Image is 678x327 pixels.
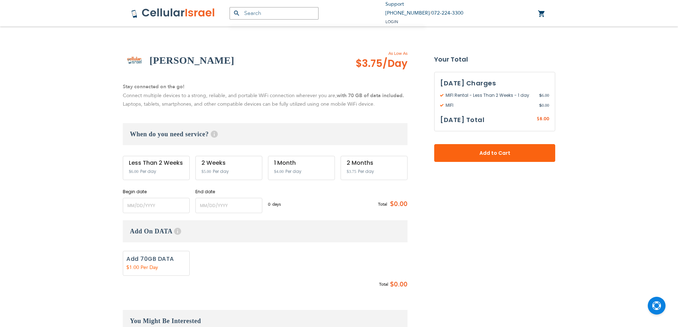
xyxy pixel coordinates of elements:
[123,220,408,242] h3: Add On DATA
[213,168,229,175] span: Per day
[385,10,430,16] a: [PHONE_NUMBER]
[440,115,484,125] h3: [DATE] Total
[123,189,190,195] label: Begin date
[285,168,301,175] span: Per day
[539,92,542,99] span: $
[434,144,555,162] button: Add to Cart
[140,168,156,175] span: Per day
[347,160,401,166] div: 2 Months
[230,7,319,20] input: Search
[390,279,394,290] span: $
[540,116,549,122] span: 6.00
[379,281,388,288] span: Total
[358,168,374,175] span: Per day
[130,317,201,325] span: You Might Be Interested
[174,228,181,235] span: Help
[201,160,256,166] div: 2 Weeks
[272,201,281,207] span: days
[440,92,539,99] span: MIFI Rental - Less Than 2 Weeks - 1 day
[356,57,408,71] span: $3.75
[440,102,539,109] span: MIFI
[440,78,549,89] h3: [DATE] Charges
[211,131,218,138] span: Help
[387,199,408,210] span: $0.00
[129,160,184,166] div: Less Than 2 Weeks
[123,83,408,109] p: Connect multiple devices to a strong, reliable, and portable WiFi connection wherever you are, La...
[123,123,408,145] h3: When do you need service?
[337,92,404,99] strong: with 70 GB of data included.
[201,169,211,174] span: $5.00
[385,1,404,7] a: Support
[131,8,215,19] img: Cellular Israel Logo
[385,19,398,25] span: Login
[539,92,549,99] span: 6.00
[195,189,262,195] label: End date
[268,201,272,207] span: 0
[149,53,234,68] h2: [PERSON_NAME]
[458,149,532,157] span: Add to Cart
[378,201,387,207] span: Total
[123,49,146,72] img: MIFI Rental
[274,160,329,166] div: 1 Month
[383,57,408,71] span: /Day
[431,10,463,16] a: 072-224-3300
[539,102,549,109] span: 0.00
[434,54,555,65] strong: Your Total
[539,102,542,109] span: $
[347,169,356,174] span: $3.75
[123,83,184,90] strong: Stay connected on the go!
[537,116,540,122] span: $
[394,279,408,290] span: 0.00
[336,50,408,57] span: As Low As
[129,169,138,174] span: $6.00
[385,9,463,18] li: /
[274,169,284,174] span: $4.00
[195,198,262,213] input: MM/DD/YYYY
[123,198,190,213] input: MM/DD/YYYY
